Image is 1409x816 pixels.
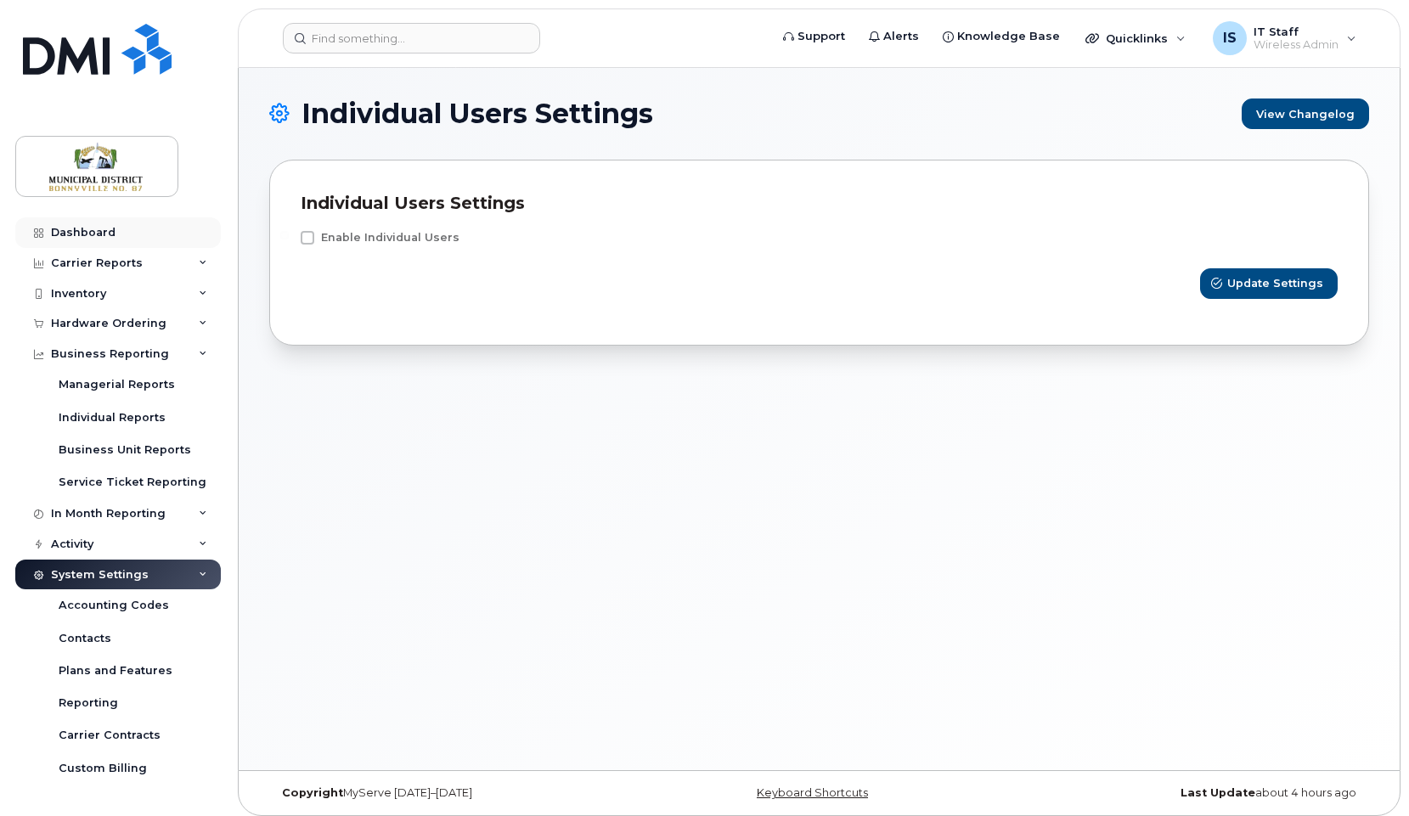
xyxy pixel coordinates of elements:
strong: Last Update [1181,786,1255,799]
span: Update Settings [1227,275,1323,291]
div: Individual Users Settings [301,191,1338,216]
div: about 4 hours ago [1002,786,1369,800]
input: Enable Individual Users [280,231,289,239]
span: Enable Individual Users [321,231,459,244]
div: MyServe [DATE]–[DATE] [269,786,636,800]
span: Individual Users Settings [302,101,653,127]
a: Keyboard Shortcuts [757,786,868,799]
button: Update Settings [1200,268,1338,299]
strong: Copyright [282,786,343,799]
a: View Changelog [1242,98,1369,129]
